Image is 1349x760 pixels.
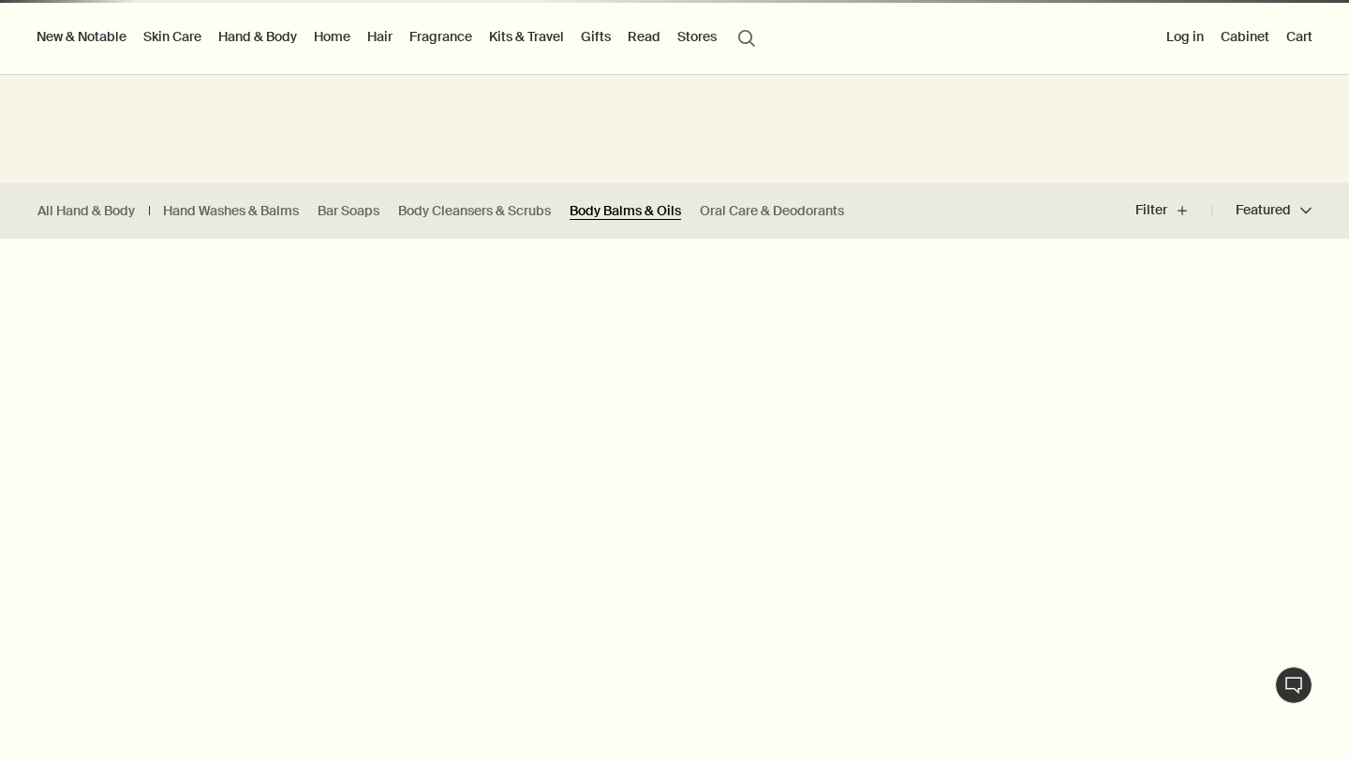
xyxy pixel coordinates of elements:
[33,24,130,49] button: New & Notable
[1163,24,1208,49] button: Log in
[674,24,720,49] button: Stores
[406,24,476,49] a: Fragrance
[1217,24,1273,49] a: Cabinet
[310,24,354,49] a: Home
[318,202,379,220] a: Bar Soaps
[215,24,301,49] a: Hand & Body
[403,250,437,284] button: Save to cabinet
[1304,250,1338,284] button: Save to cabinet
[1037,696,1213,713] a: Rind Concentrate Body Balm
[398,202,551,220] a: Body Cleansers & Scrubs
[853,250,887,284] button: Save to cabinet
[1212,188,1312,233] button: Featured
[485,24,568,49] a: Kits & Travel
[1275,666,1312,704] button: Live Assistance
[730,19,763,54] button: Open search
[929,720,1321,737] p: Citrus, fresh
[363,24,396,49] a: Hair
[144,696,304,713] a: Geranium Leaf Body Balm
[469,258,572,275] div: Aromatic offering
[140,24,205,49] a: Skin Care
[570,202,681,220] a: Body Balms & Oils
[1282,24,1316,49] button: Cart
[37,202,135,220] a: All Hand & Body
[700,202,844,220] a: Oral Care & Deodorants
[28,720,420,737] p: Green, citrus, fresh
[1135,188,1212,233] button: Filter
[577,24,615,49] a: Gifts
[163,202,299,220] a: Hand Washes & Balms
[577,696,773,713] a: Rejuvenate Intensive Body Balm
[624,24,664,49] a: Read
[479,720,870,737] p: Citrus, vanilla, woody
